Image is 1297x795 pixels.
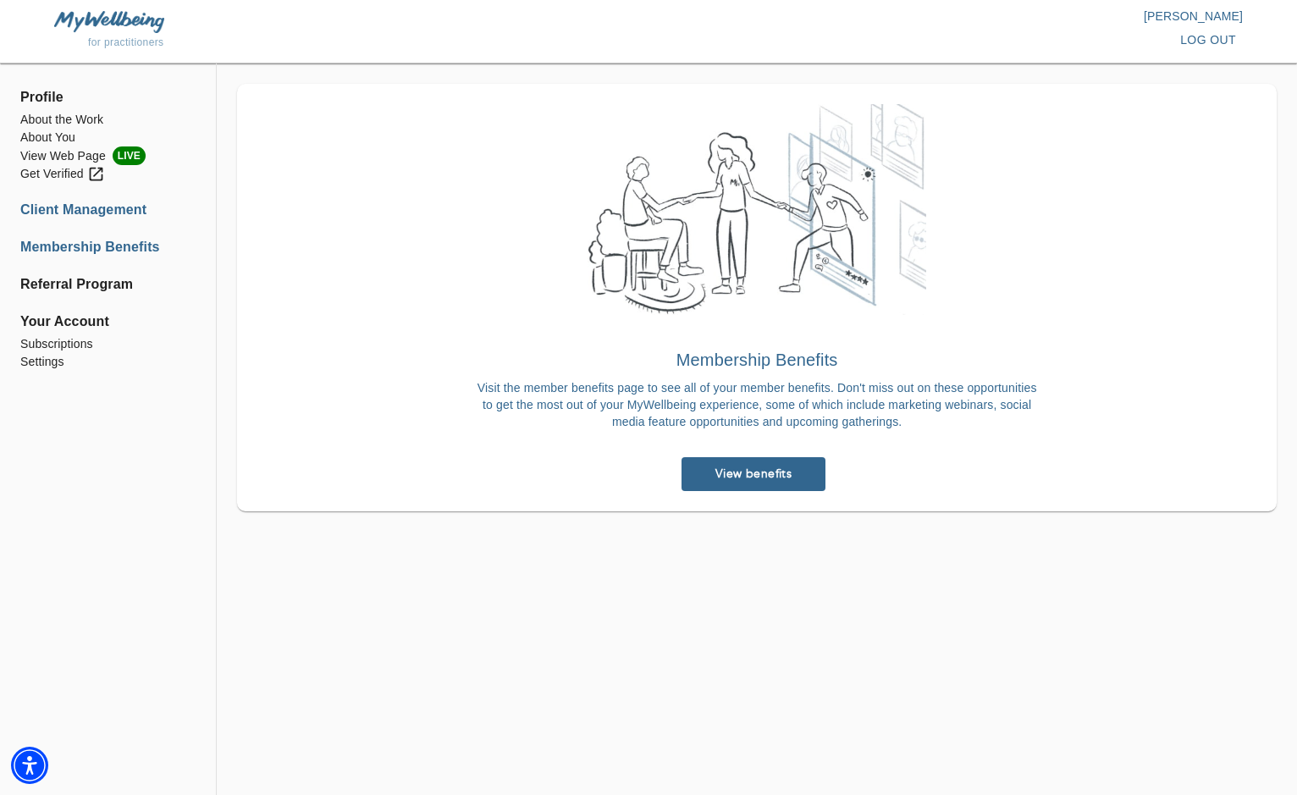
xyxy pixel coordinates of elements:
[648,8,1243,25] p: [PERSON_NAME]
[113,146,146,165] span: LIVE
[688,466,819,482] span: View benefits
[472,379,1043,430] p: Visit the member benefits page to see all of your member benefits. Don't miss out on these opport...
[20,111,196,129] a: About the Work
[20,165,105,183] div: Get Verified
[20,274,196,295] a: Referral Program
[20,165,196,183] a: Get Verified
[1173,25,1243,56] button: log out
[20,146,196,165] a: View Web PageLIVE
[20,237,196,257] a: Membership Benefits
[588,104,926,315] img: Welcome
[20,87,196,108] span: Profile
[20,335,196,353] a: Subscriptions
[20,129,196,146] a: About You
[682,457,825,491] a: View benefits
[20,146,196,165] li: View Web Page
[1180,30,1236,51] span: log out
[20,353,196,371] a: Settings
[20,312,196,332] span: Your Account
[20,200,196,220] a: Client Management
[88,36,164,48] span: for practitioners
[54,11,164,32] img: MyWellbeing
[472,346,1043,373] h6: Membership Benefits
[11,747,48,784] div: Accessibility Menu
